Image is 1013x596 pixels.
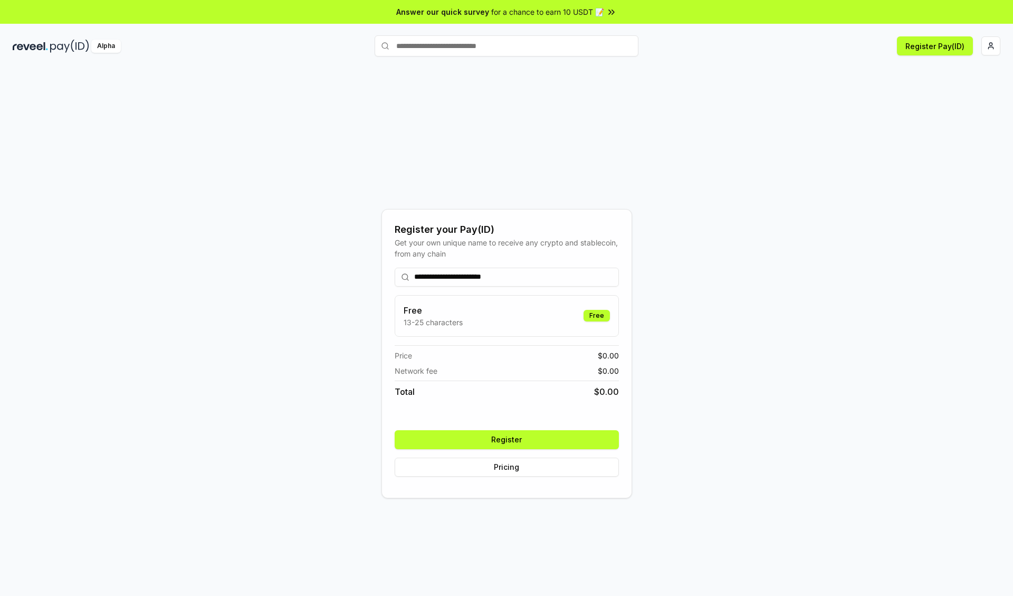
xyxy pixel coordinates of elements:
[594,385,619,398] span: $ 0.00
[897,36,973,55] button: Register Pay(ID)
[50,40,89,53] img: pay_id
[395,458,619,477] button: Pricing
[584,310,610,321] div: Free
[13,40,48,53] img: reveel_dark
[395,430,619,449] button: Register
[395,237,619,259] div: Get your own unique name to receive any crypto and stablecoin, from any chain
[598,365,619,376] span: $ 0.00
[91,40,121,53] div: Alpha
[491,6,604,17] span: for a chance to earn 10 USDT 📝
[395,385,415,398] span: Total
[404,317,463,328] p: 13-25 characters
[395,350,412,361] span: Price
[598,350,619,361] span: $ 0.00
[395,365,437,376] span: Network fee
[395,222,619,237] div: Register your Pay(ID)
[396,6,489,17] span: Answer our quick survey
[404,304,463,317] h3: Free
